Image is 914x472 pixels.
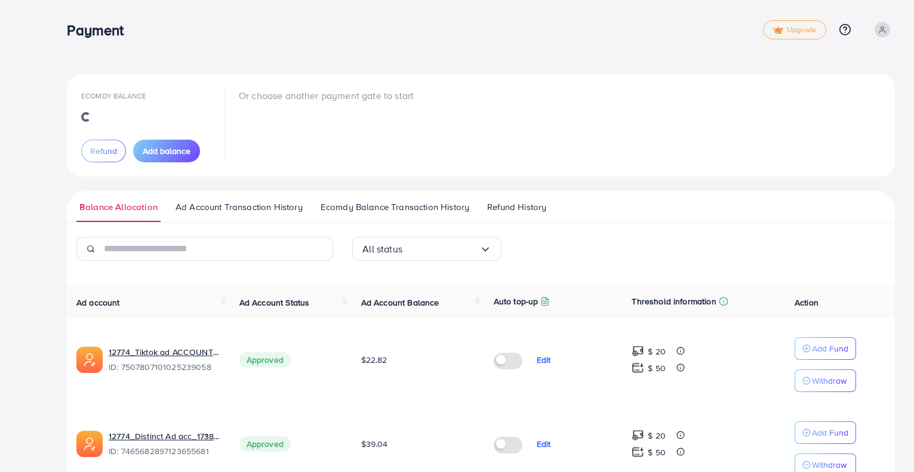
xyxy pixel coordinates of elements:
[773,26,816,35] span: Upgrade
[795,297,818,309] span: Action
[648,428,666,443] p: $ 20
[109,430,220,442] a: 12774_Distinct Ad acc_1738239758237
[109,361,220,373] span: ID: 7507807101025239058
[632,345,644,357] img: top-up amount
[795,421,856,444] button: Add Fund
[361,438,388,450] span: $39.04
[812,341,848,356] p: Add Fund
[648,344,666,359] p: $ 20
[795,337,856,360] button: Add Fund
[362,240,402,258] span: All status
[812,458,847,472] p: Withdraw
[812,425,848,440] p: Add Fund
[176,200,303,214] span: Ad Account Transaction History
[632,294,716,309] p: Threshold information
[632,446,644,458] img: top-up amount
[109,430,220,458] div: <span class='underline'>12774_Distinct Ad acc_1738239758237</span></br>7465682897123655681
[352,237,501,261] div: Search for option
[361,354,387,366] span: $22.82
[79,200,158,214] span: Balance Allocation
[812,374,847,388] p: Withdraw
[109,346,220,374] div: <span class='underline'>12774_Tiktok ad ACCOUNT_1748047846338</span></br>7507807101025239058
[67,21,133,39] h3: Payment
[239,352,291,368] span: Approved
[81,140,126,162] button: Refund
[143,145,190,157] span: Add balance
[76,347,103,373] img: ic-ads-acc.e4c84228.svg
[239,88,414,103] p: Or choose another payment gate to start
[133,140,200,162] button: Add balance
[648,361,666,375] p: $ 50
[632,362,644,374] img: top-up amount
[90,145,117,157] span: Refund
[239,297,310,309] span: Ad Account Status
[773,26,783,35] img: tick
[537,353,551,367] p: Edit
[76,431,103,457] img: ic-ads-acc.e4c84228.svg
[795,369,856,392] button: Withdraw
[81,91,146,101] span: Ecomdy Balance
[321,200,469,214] span: Ecomdy Balance Transaction History
[494,294,538,309] p: Auto top-up
[648,445,666,459] p: $ 50
[402,240,479,258] input: Search for option
[632,429,644,442] img: top-up amount
[109,346,220,358] a: 12774_Tiktok ad ACCOUNT_1748047846338
[763,20,826,39] a: tickUpgrade
[239,436,291,452] span: Approved
[361,297,439,309] span: Ad Account Balance
[109,445,220,457] span: ID: 7465682897123655681
[487,200,546,214] span: Refund History
[537,437,551,451] p: Edit
[76,297,120,309] span: Ad account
